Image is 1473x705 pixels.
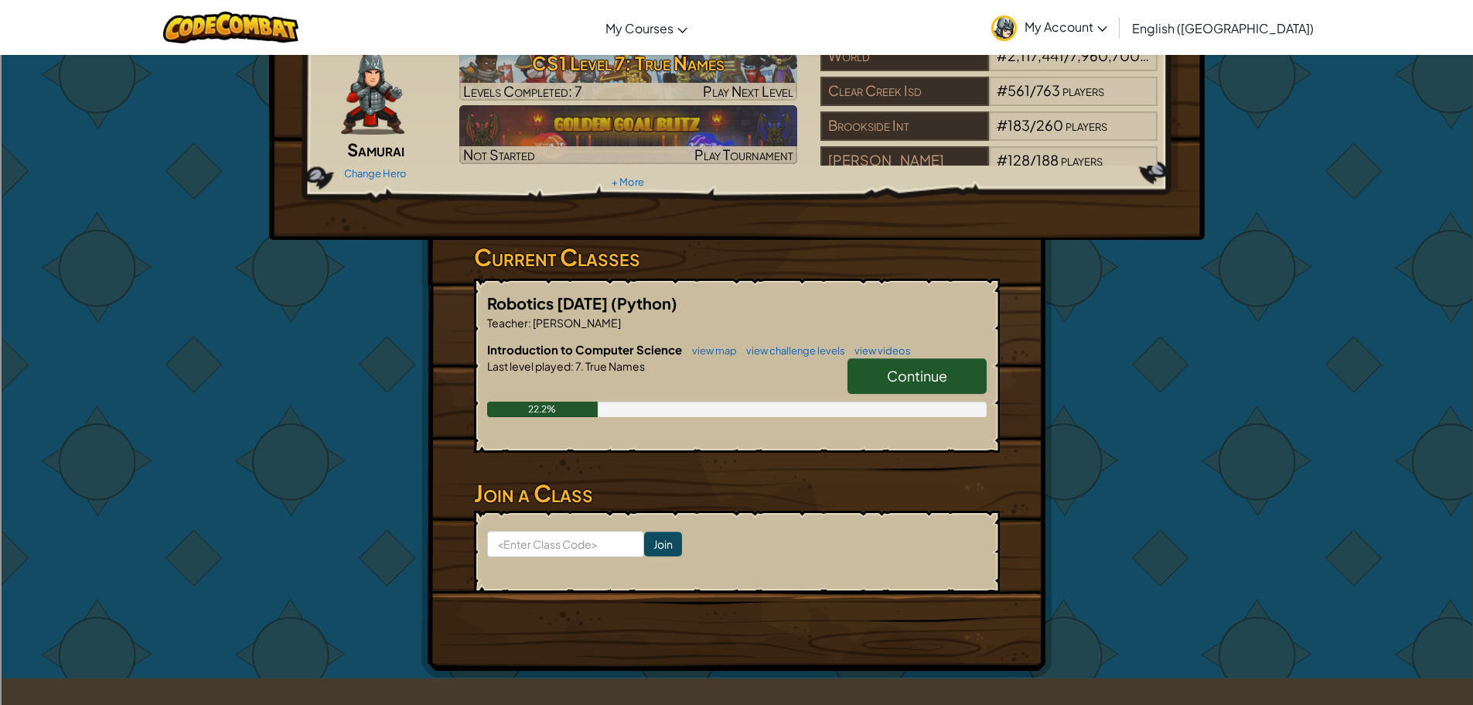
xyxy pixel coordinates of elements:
[6,62,1467,76] div: Options
[598,7,695,49] a: My Courses
[459,46,797,80] h3: CS1 Level 7: True Names
[984,3,1115,52] a: My Account
[6,34,1467,48] div: Move To ...
[6,76,1467,90] div: Sign out
[6,20,1467,34] div: Sort New > Old
[1025,19,1107,35] span: My Account
[1124,7,1321,49] a: English ([GEOGRAPHIC_DATA])
[459,42,797,101] a: Play Next Level
[605,20,673,36] span: My Courses
[6,90,1467,104] div: Rename
[163,12,298,43] img: CodeCombat logo
[6,48,1467,62] div: Delete
[6,6,1467,20] div: Sort A > Z
[6,104,1467,118] div: Move To ...
[991,15,1017,41] img: avatar
[1132,20,1314,36] span: English ([GEOGRAPHIC_DATA])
